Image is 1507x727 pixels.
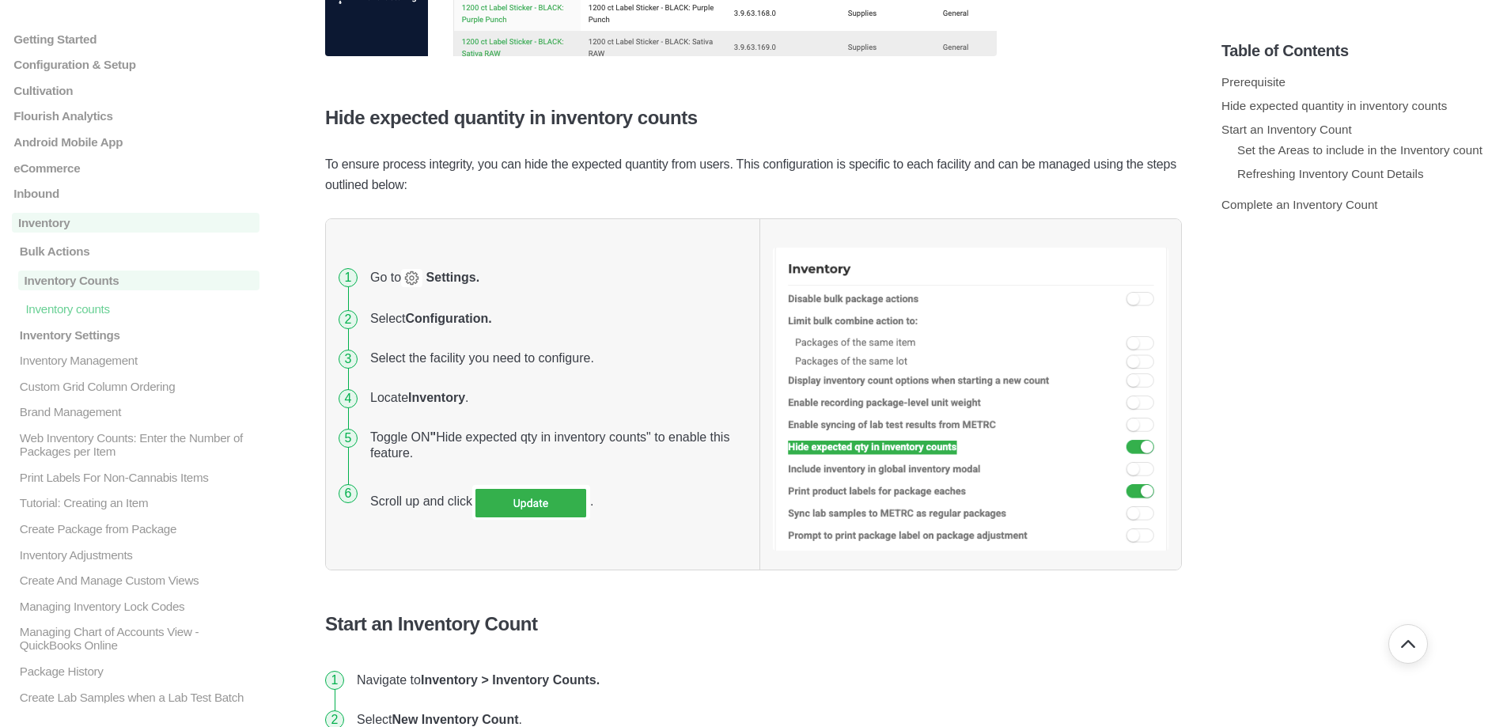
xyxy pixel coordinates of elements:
p: Create Lab Samples when a Lab Test Batch "Required Testing" (LTB Option) is required. [18,690,259,717]
a: Create And Manage Custom Views [12,574,259,587]
a: Inbound [12,187,259,200]
p: Print Labels For Non-Cannabis Items [18,470,259,483]
p: Bulk Actions [18,244,259,258]
a: Inventory [12,213,259,233]
a: eCommerce [12,161,259,174]
a: Print Labels For Non-Cannabis Items [12,470,259,483]
a: Complete an Inventory Count [1221,198,1378,211]
section: Table of Contents [1221,16,1495,703]
img: screen-shot-2022-06-09-at-11-56-00-am.png [401,269,422,287]
a: Managing Inventory Lock Codes [12,599,259,612]
strong: Inventory [408,391,465,404]
a: Tutorial: Creating an Item [12,496,259,509]
p: Custom Grid Column Ordering [18,379,259,392]
p: Tutorial: Creating an Item [18,496,259,509]
a: Inventory counts [12,302,259,316]
a: Package History [12,665,259,678]
li: Navigate to [350,661,1182,700]
a: Create Lab Samples when a Lab Test Batch "Required Testing" (LTB Option) is required. [12,690,259,717]
a: Set the Areas to include in the Inventory count [1237,143,1482,157]
p: Package History [18,665,259,678]
a: Inventory Management [12,354,259,367]
li: Scroll up and click . [364,473,747,532]
p: Brand Management [18,405,259,418]
strong: Configuration. [405,312,491,325]
a: Start an Inventory Count [1221,123,1352,136]
p: Inventory Settings [18,328,259,341]
a: Inventory Adjustments [12,547,259,561]
a: Inventory Counts [12,270,259,290]
a: Managing Chart of Accounts View - QuickBooks Online [12,625,259,652]
strong: Inventory > Inventory Counts. [421,673,600,687]
a: Brand Management [12,405,259,418]
a: Prerequisite [1221,75,1285,89]
h4: Start an Inventory Count [325,613,1182,635]
a: Flourish Analytics [12,109,259,123]
a: Custom Grid Column Ordering [12,379,259,392]
h5: Table of Contents [1221,42,1495,60]
a: Configuration & Setup [12,58,259,71]
p: Managing Inventory Lock Codes [18,599,259,612]
img: hide-expected-qty-in-inventory-counts-copy.png [773,248,1168,551]
p: Inventory Counts [18,270,259,290]
a: Android Mobile App [12,135,259,149]
a: Bulk Actions [12,244,259,258]
a: Inventory Settings [12,328,259,341]
a: Cultivation [12,83,259,97]
a: Getting Started [12,32,259,45]
li: Toggle ON Hide expected qty in inventory counts" to enable this feature. [364,418,747,473]
li: Locate . [364,378,747,418]
li: Select the facility you need to configure. [364,339,747,378]
p: Inventory Adjustments [18,547,259,561]
h4: Hide expected quantity in inventory counts [325,107,1182,129]
strong: Settings. [426,271,480,284]
p: Inventory Management [18,354,259,367]
a: Hide expected quantity in inventory counts [1221,99,1447,112]
p: Create And Manage Custom Views [18,574,259,587]
strong: " [430,430,437,444]
p: Inventory counts [24,302,259,316]
a: Web Inventory Counts: Enter the Number of Packages per Item [12,431,259,458]
li: Select [364,299,747,339]
img: screen-shot-2022-06-09-at-11-56-40-am.png [472,485,590,520]
p: To ensure process integrity, you can hide the expected quantity from users. This configuration is... [325,154,1182,195]
p: Create Package from Package [18,522,259,536]
button: Go back to top of document [1388,624,1428,664]
p: Managing Chart of Accounts View - QuickBooks Online [18,625,259,652]
a: Create Package from Package [12,522,259,536]
li: Go to [364,257,747,299]
p: Web Inventory Counts: Enter the Number of Packages per Item [18,431,259,458]
strong: New Inventory Count [392,713,518,726]
a: Refreshing Inventory Count Details [1237,167,1424,180]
